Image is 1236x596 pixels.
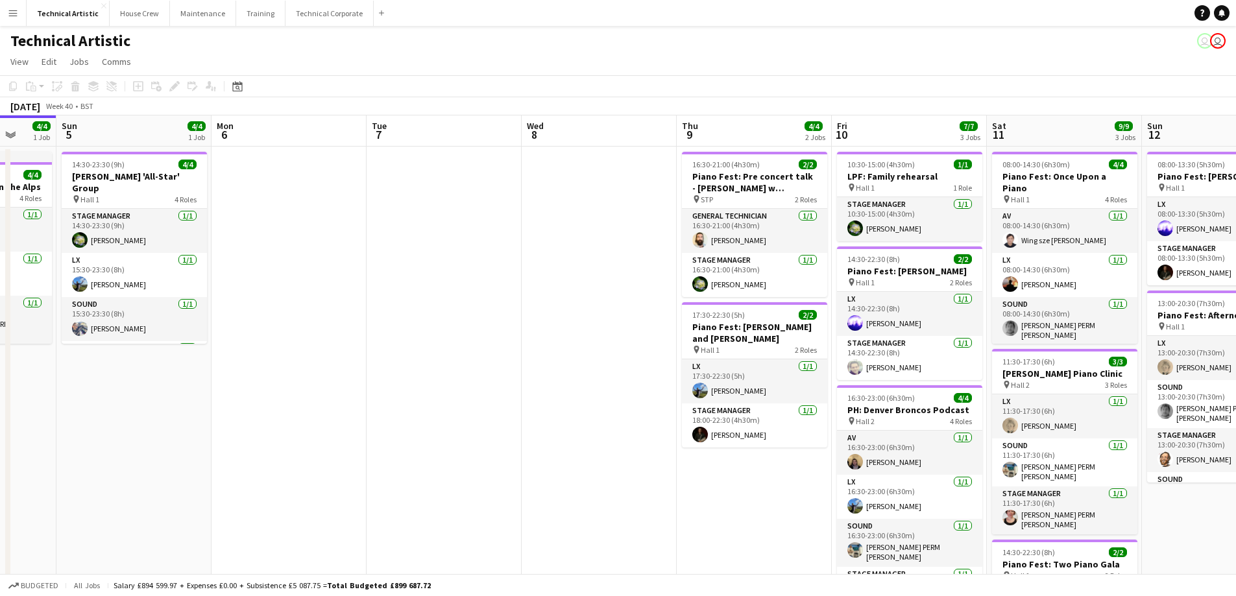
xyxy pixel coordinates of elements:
a: Edit [36,53,62,70]
a: Comms [97,53,136,70]
button: House Crew [110,1,170,26]
div: Salary £894 599.97 + Expenses £0.00 + Subsistence £5 087.75 = [114,580,431,590]
span: Budgeted [21,581,58,590]
button: Technical Artistic [27,1,110,26]
button: Technical Corporate [285,1,374,26]
span: Total Budgeted £899 687.72 [327,580,431,590]
h1: Technical Artistic [10,31,130,51]
app-user-avatar: Liveforce Admin [1197,33,1213,49]
app-user-avatar: Liveforce Admin [1210,33,1226,49]
button: Maintenance [170,1,236,26]
span: Week 40 [43,101,75,111]
span: All jobs [71,580,103,590]
div: [DATE] [10,100,40,113]
span: Edit [42,56,56,67]
button: Budgeted [6,578,60,593]
button: Training [236,1,285,26]
a: Jobs [64,53,94,70]
div: BST [80,101,93,111]
span: View [10,56,29,67]
span: Comms [102,56,131,67]
a: View [5,53,34,70]
span: Jobs [69,56,89,67]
